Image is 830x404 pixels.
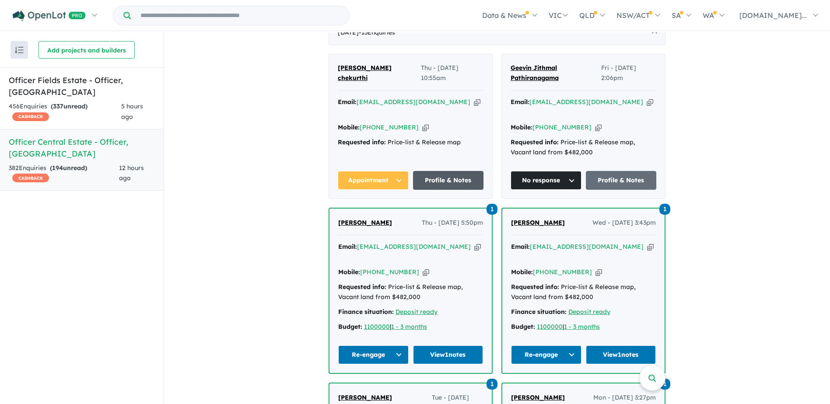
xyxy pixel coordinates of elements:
[15,47,24,53] img: sort.svg
[39,41,135,59] button: Add projects and builders
[338,98,357,106] strong: Email:
[511,393,565,403] a: [PERSON_NAME]
[119,164,144,182] span: 12 hours ago
[422,218,483,228] span: Thu - [DATE] 5:50pm
[511,98,529,106] strong: Email:
[647,242,654,251] button: Copy
[9,74,155,98] h5: Officer Fields Estate - Officer , [GEOGRAPHIC_DATA]
[423,268,429,277] button: Copy
[511,218,565,228] a: [PERSON_NAME]
[357,243,471,251] a: [EMAIL_ADDRESS][DOMAIN_NAME]
[413,171,484,190] a: Profile & Notes
[474,242,481,251] button: Copy
[338,282,483,303] div: Price-list & Release map, Vacant land from $482,000
[12,112,49,121] span: CASHBACK
[338,123,360,131] strong: Mobile:
[511,345,581,364] button: Re-engage
[487,204,497,215] span: 1
[121,102,143,121] span: 5 hours ago
[487,378,497,390] a: 1
[357,98,470,106] a: [EMAIL_ADDRESS][DOMAIN_NAME]
[422,123,429,132] button: Copy
[50,164,87,172] strong: ( unread)
[133,6,347,25] input: Try estate name, suburb, builder or developer
[421,63,483,84] span: Thu - [DATE] 10:55am
[338,283,386,291] strong: Requested info:
[12,174,49,182] span: CASHBACK
[511,138,559,146] strong: Requested info:
[595,268,602,277] button: Copy
[338,308,394,316] strong: Finance situation:
[659,203,670,215] a: 1
[360,123,419,131] a: [PHONE_NUMBER]
[739,11,807,20] span: [DOMAIN_NAME]...
[530,243,644,251] a: [EMAIL_ADDRESS][DOMAIN_NAME]
[487,379,497,390] span: 1
[511,243,530,251] strong: Email:
[533,268,592,276] a: [PHONE_NUMBER]
[532,123,592,131] a: [PHONE_NUMBER]
[338,137,483,148] div: Price-list & Release map
[53,102,63,110] span: 337
[52,164,63,172] span: 194
[338,322,483,332] div: |
[338,64,392,82] span: [PERSON_NAME] chekurthi
[511,282,656,303] div: Price-list & Release map, Vacant land from $482,000
[51,102,88,110] strong: ( unread)
[338,345,409,364] button: Re-engage
[338,63,421,84] a: [PERSON_NAME] chekurthi
[586,345,656,364] a: View1notes
[511,323,535,331] strong: Budget:
[601,63,656,84] span: Fri - [DATE] 2:06pm
[413,345,483,364] a: View1notes
[338,243,357,251] strong: Email:
[537,323,563,331] a: 1100000
[338,138,386,146] strong: Requested info:
[364,323,390,331] a: 1100000
[9,101,121,122] div: 456 Enquir ies
[511,219,565,226] span: [PERSON_NAME]
[564,323,600,331] a: 1 - 3 months
[592,218,656,228] span: Wed - [DATE] 3:43pm
[586,171,657,190] a: Profile & Notes
[595,123,602,132] button: Copy
[338,218,392,228] a: [PERSON_NAME]
[511,394,565,401] span: [PERSON_NAME]
[659,204,670,215] span: 1
[359,28,395,36] span: - 13 Enquir ies
[568,308,610,316] a: Deposit ready
[474,98,480,107] button: Copy
[487,203,497,215] a: 1
[511,137,656,158] div: Price-list & Release map, Vacant land from $482,000
[338,171,409,190] button: Appointment
[338,219,392,226] span: [PERSON_NAME]
[511,171,581,190] button: No response
[511,322,656,332] div: |
[529,98,643,106] a: [EMAIL_ADDRESS][DOMAIN_NAME]
[338,323,362,331] strong: Budget:
[9,163,119,184] div: 382 Enquir ies
[511,283,559,291] strong: Requested info:
[511,308,567,316] strong: Finance situation:
[511,123,532,131] strong: Mobile:
[593,393,656,403] span: Mon - [DATE] 3:27pm
[511,64,559,82] span: Geevin Jithmal Pathiranagama
[511,268,533,276] strong: Mobile:
[391,323,427,331] a: 1 - 3 months
[338,268,360,276] strong: Mobile:
[13,10,86,21] img: Openlot PRO Logo White
[9,136,155,160] h5: Officer Central Estate - Officer , [GEOGRAPHIC_DATA]
[360,268,419,276] a: [PHONE_NUMBER]
[329,21,665,45] div: [DATE]
[647,98,653,107] button: Copy
[511,63,601,84] a: Geevin Jithmal Pathiranagama
[396,308,438,316] a: Deposit ready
